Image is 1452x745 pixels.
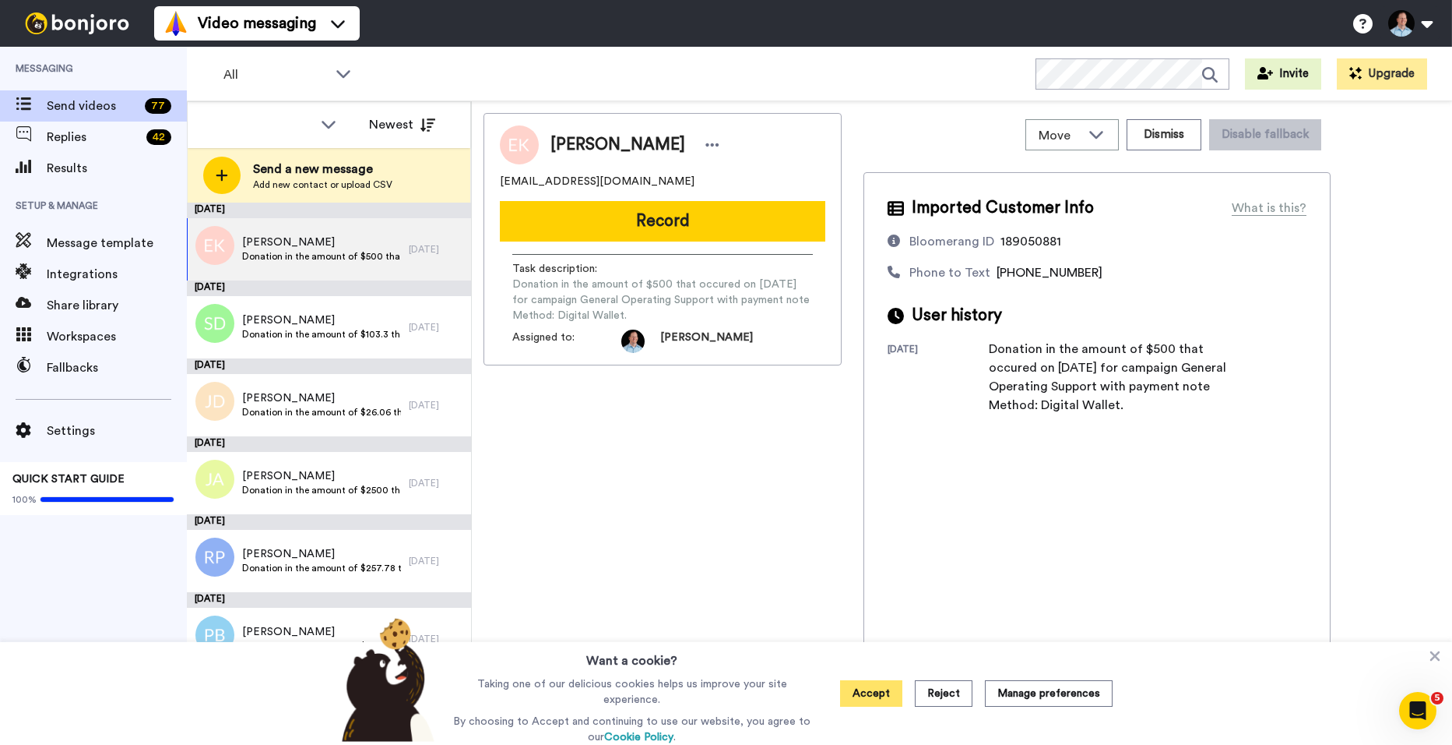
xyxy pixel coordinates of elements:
[660,330,753,353] span: [PERSON_NAME]
[47,358,187,377] span: Fallbacks
[47,128,140,147] span: Replies
[163,11,188,36] img: vm-color.svg
[997,267,1102,279] span: [PHONE_NUMBER]
[1431,692,1443,704] span: 5
[195,226,234,265] img: ek.png
[195,538,234,577] img: rp.png
[604,732,673,743] a: Cookie Policy
[1399,692,1436,729] iframe: Intercom live chat
[500,174,694,189] span: [EMAIL_ADDRESS][DOMAIN_NAME]
[242,250,401,263] span: Donation in the amount of $500 that occured on [DATE] for campaign General Operating Support with...
[47,234,187,252] span: Message template
[912,196,1094,220] span: Imported Customer Info
[253,178,392,191] span: Add new contact or upload CSV
[915,680,972,707] button: Reject
[187,436,471,452] div: [DATE]
[1039,126,1081,145] span: Move
[223,65,328,84] span: All
[512,261,621,277] span: Task description :
[12,493,37,506] span: 100%
[409,555,463,567] div: [DATE]
[586,642,677,670] h3: Want a cookie?
[242,546,401,562] span: [PERSON_NAME]
[187,203,471,218] div: [DATE]
[500,125,539,164] img: Image of Ellen Kaplinsky
[328,617,443,742] img: bear-with-cookie.png
[146,129,171,145] div: 42
[19,12,135,34] img: bj-logo-header-white.svg
[357,109,447,140] button: Newest
[47,327,187,346] span: Workspaces
[909,263,990,282] div: Phone to Text
[1127,119,1201,150] button: Dismiss
[47,296,187,315] span: Share library
[195,382,234,421] img: jd.png
[985,680,1113,707] button: Manage preferences
[621,330,645,353] img: 991ea9f9-cd43-4720-abff-2b29a81e113a-1725467996.jpg
[242,484,401,496] span: Donation in the amount of $2500 that occured on [DATE] for campaign General Operating Support wit...
[1209,119,1321,150] button: Disable fallback
[47,265,187,284] span: Integrations
[1245,58,1321,90] button: Invite
[449,676,814,708] p: Taking one of our delicious cookies helps us improve your site experience.
[242,390,401,406] span: [PERSON_NAME]
[500,201,825,242] button: Record
[145,98,171,114] div: 77
[242,640,401,652] span: Donation in the amount of $26.06 that occured on [DATE] for campaign General Operating Support wi...
[550,133,685,157] span: [PERSON_NAME]
[242,468,401,484] span: [PERSON_NAME]
[909,232,994,251] div: Bloomerang ID
[195,460,234,499] img: ja.png
[47,159,187,178] span: Results
[409,321,463,334] div: [DATE]
[47,422,187,440] span: Settings
[195,304,234,343] img: sd.png
[187,358,471,374] div: [DATE]
[187,281,471,296] div: [DATE]
[449,714,814,745] p: By choosing to Accept and continuing to use our website, you agree to our .
[187,592,471,608] div: [DATE]
[242,562,401,574] span: Donation in the amount of $257.78 that occured on [DATE] for campaign General Operating Support w...
[912,304,1002,327] span: User history
[242,312,401,328] span: [PERSON_NAME]
[1337,58,1427,90] button: Upgrade
[242,328,401,341] span: Donation in the amount of $103.3 that occured on [DATE] for campaign General Operating Support wi...
[195,616,234,655] img: pb.png
[198,12,316,34] span: Video messaging
[888,343,989,415] div: [DATE]
[242,624,401,640] span: [PERSON_NAME]
[187,514,471,530] div: [DATE]
[12,474,125,485] span: QUICK START GUIDE
[512,330,621,353] span: Assigned to:
[1232,199,1306,217] div: What is this?
[242,406,401,418] span: Donation in the amount of $26.06 that occured on [DATE] for campaign General Operating Support wi...
[47,97,139,115] span: Send videos
[1000,235,1061,248] span: 189050881
[409,477,463,489] div: [DATE]
[409,399,463,411] div: [DATE]
[409,243,463,256] div: [DATE]
[512,277,813,323] span: Donation in the amount of $500 that occured on [DATE] for campaign General Operating Support with...
[989,340,1238,415] div: Donation in the amount of $500 that occured on [DATE] for campaign General Operating Support with...
[253,160,392,178] span: Send a new message
[840,680,902,707] button: Accept
[242,235,401,250] span: [PERSON_NAME]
